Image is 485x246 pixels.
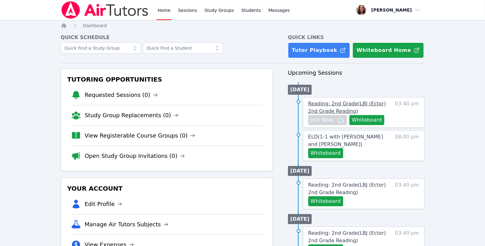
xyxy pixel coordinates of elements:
a: View Registerable Course Groups (0) [85,131,195,140]
li: [DATE] [288,85,312,95]
a: Reading: 2nd Grade(LBJ (Ector) 2nd Grade Reading) [308,100,391,115]
span: Reading: 2nd Grade ( LBJ (Ector) 2nd Grade Reading ) [308,101,386,114]
a: Edit Profile [85,200,122,208]
a: Reading: 2nd Grade(LBJ (Ector) 2nd Grade Reading) [308,229,391,244]
li: [DATE] [288,214,312,224]
a: Requested Sessions (0) [85,91,158,99]
li: [DATE] [288,166,312,176]
span: 03:40 pm [395,100,419,125]
h3: Tutoring Opportunities [66,74,268,85]
span: Join Now [311,116,333,124]
button: Whiteboard Home [353,43,424,58]
span: Dashboard [83,23,107,28]
a: Dashboard [83,23,107,29]
a: Tutor Playbook [288,43,350,58]
h3: Your Account [66,183,268,194]
a: Reading: 2nd Grade(LBJ (Ector) 2nd Grade Reading) [308,181,391,196]
h3: Upcoming Sessions [288,68,425,77]
input: Quick Find a Student [143,43,223,54]
button: Whiteboard [308,196,343,206]
h4: Quick Links [288,34,425,41]
span: Reading: 2nd Grade ( LBJ (Ector) 2nd Grade Reading ) [308,230,386,243]
span: Messages [268,7,290,13]
span: 08:00 pm [395,133,419,158]
button: Join Now [308,115,347,125]
h4: Quick Schedule [61,34,273,41]
input: Quick Find a Study Group [61,43,141,54]
a: ELD(1-1 with [PERSON_NAME] and [PERSON_NAME]) [308,133,391,148]
a: Manage Air Tutors Subjects [85,220,169,229]
img: Air Tutors [61,1,149,19]
a: Study Group Replacements (0) [85,111,179,120]
button: Whiteboard [349,115,385,125]
span: 03:40 pm [395,181,419,206]
nav: Breadcrumb [61,23,425,29]
button: Whiteboard [308,148,343,158]
span: Reading: 2nd Grade ( LBJ (Ector) 2nd Grade Reading ) [308,182,386,195]
a: Open Study Group Invitations (0) [85,152,185,160]
span: ELD ( 1-1 with [PERSON_NAME] and [PERSON_NAME] ) [308,134,383,147]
